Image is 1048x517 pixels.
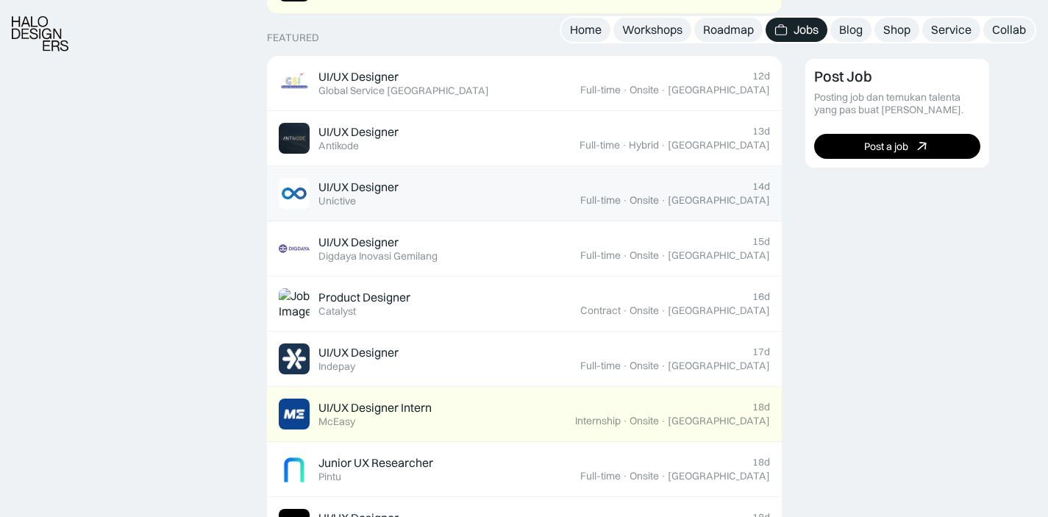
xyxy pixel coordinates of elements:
div: Full-time [580,360,621,372]
img: Job Image [279,399,310,429]
div: Junior UX Researcher [318,455,433,471]
div: Onsite [630,470,659,482]
div: Home [570,22,602,38]
a: Service [922,18,980,42]
div: Full-time [580,194,621,207]
div: UI/UX Designer [318,345,399,360]
div: 13d [752,125,770,138]
div: Contract [580,304,621,317]
img: Job Image [279,178,310,209]
a: Job ImageJunior UX ResearcherPintu18dFull-time·Onsite·[GEOGRAPHIC_DATA] [267,442,782,497]
div: Posting job dan temukan talenta yang pas buat [PERSON_NAME]. [814,91,980,116]
div: [GEOGRAPHIC_DATA] [668,194,770,207]
div: Onsite [630,249,659,262]
img: Job Image [279,123,310,154]
div: Digdaya Inovasi Gemilang [318,250,438,263]
div: Unictive [318,195,356,207]
a: Job ImageUI/UX Designer InternMcEasy18dInternship·Onsite·[GEOGRAPHIC_DATA] [267,387,782,442]
div: 17d [752,346,770,358]
div: Shop [883,22,910,38]
a: Jobs [766,18,827,42]
div: 12d [752,70,770,82]
div: [GEOGRAPHIC_DATA] [668,415,770,427]
div: Antikode [318,140,359,152]
a: Roadmap [694,18,763,42]
div: [GEOGRAPHIC_DATA] [668,249,770,262]
div: · [622,249,628,262]
div: · [622,360,628,372]
a: Workshops [613,18,691,42]
div: 14d [752,180,770,193]
div: Internship [575,415,621,427]
div: · [622,194,628,207]
div: Product Designer [318,290,410,305]
a: Job ImageUI/UX DesignerGlobal Service [GEOGRAPHIC_DATA]12dFull-time·Onsite·[GEOGRAPHIC_DATA] [267,56,782,111]
a: Job ImageUI/UX DesignerUnictive14dFull-time·Onsite·[GEOGRAPHIC_DATA] [267,166,782,221]
div: · [660,84,666,96]
a: Job ImageUI/UX DesignerIndepay17dFull-time·Onsite·[GEOGRAPHIC_DATA] [267,332,782,387]
div: Service [931,22,972,38]
div: Catalyst [318,305,356,318]
img: Job Image [279,288,310,319]
div: Onsite [630,415,659,427]
div: UI/UX Designer Intern [318,400,432,416]
div: · [622,84,628,96]
div: 18d [752,401,770,413]
div: Onsite [630,194,659,207]
div: UI/UX Designer [318,69,399,85]
div: UI/UX Designer [318,124,399,140]
div: [GEOGRAPHIC_DATA] [668,304,770,317]
div: Full-time [580,470,621,482]
div: Full-time [580,84,621,96]
div: Global Service [GEOGRAPHIC_DATA] [318,85,489,97]
div: Post a job [864,140,908,152]
a: Shop [874,18,919,42]
img: Job Image [279,454,310,485]
div: · [660,249,666,262]
a: Blog [830,18,871,42]
div: · [622,415,628,427]
div: Featured [267,32,319,44]
div: [GEOGRAPHIC_DATA] [668,84,770,96]
div: · [660,470,666,482]
div: 15d [752,235,770,248]
div: Post Job [814,68,872,85]
div: Roadmap [703,22,754,38]
div: [GEOGRAPHIC_DATA] [668,470,770,482]
div: · [660,304,666,317]
div: 18d [752,456,770,468]
a: Home [561,18,610,42]
div: Indepay [318,360,355,373]
a: Post a job [814,134,980,159]
div: Workshops [622,22,682,38]
div: [GEOGRAPHIC_DATA] [668,360,770,372]
img: Job Image [279,343,310,374]
img: Job Image [279,233,310,264]
div: · [660,194,666,207]
div: Pintu [318,471,341,483]
div: Full-time [580,139,620,151]
div: · [622,470,628,482]
div: Onsite [630,360,659,372]
div: Jobs [794,22,819,38]
div: · [622,304,628,317]
div: Onsite [630,84,659,96]
a: Collab [983,18,1035,42]
div: 16d [752,290,770,303]
div: · [621,139,627,151]
div: Hybrid [629,139,659,151]
a: Job ImageUI/UX DesignerDigdaya Inovasi Gemilang15dFull-time·Onsite·[GEOGRAPHIC_DATA] [267,221,782,277]
div: Full-time [580,249,621,262]
img: Job Image [279,68,310,99]
div: · [660,360,666,372]
div: Collab [992,22,1026,38]
div: UI/UX Designer [318,235,399,250]
div: McEasy [318,416,355,428]
div: Onsite [630,304,659,317]
div: [GEOGRAPHIC_DATA] [668,139,770,151]
div: UI/UX Designer [318,179,399,195]
div: Blog [839,22,863,38]
div: · [660,415,666,427]
a: Job ImageProduct DesignerCatalyst16dContract·Onsite·[GEOGRAPHIC_DATA] [267,277,782,332]
a: Job ImageUI/UX DesignerAntikode13dFull-time·Hybrid·[GEOGRAPHIC_DATA] [267,111,782,166]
